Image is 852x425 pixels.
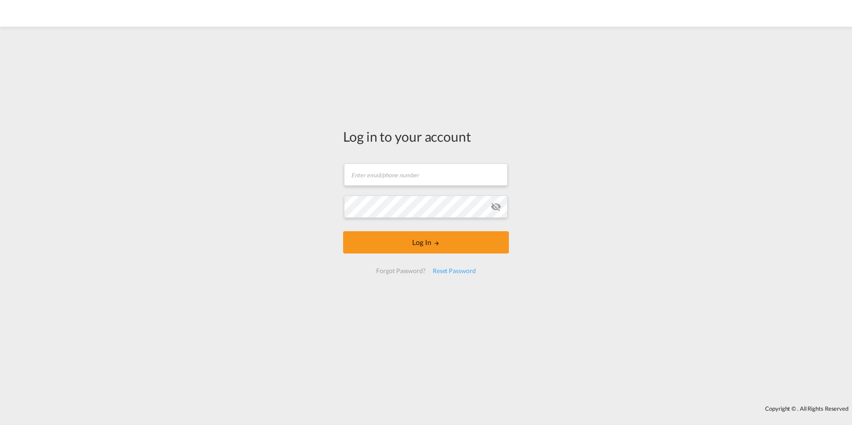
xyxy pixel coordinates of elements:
div: Forgot Password? [373,263,429,279]
input: Enter email/phone number [344,163,508,186]
div: Reset Password [429,263,479,279]
div: Log in to your account [343,127,509,146]
md-icon: icon-eye-off [491,201,501,212]
button: LOGIN [343,231,509,253]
